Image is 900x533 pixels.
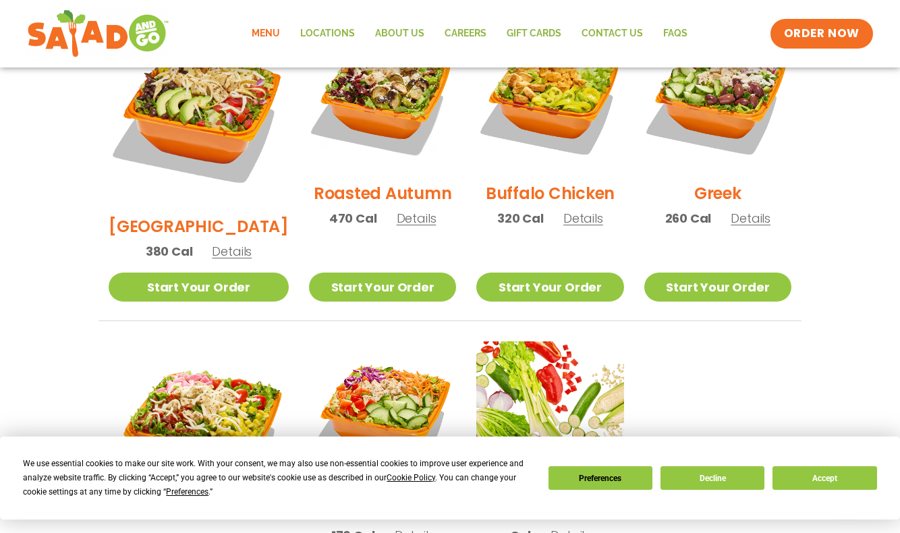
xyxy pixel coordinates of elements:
h2: Buffalo Chicken [486,181,615,205]
span: 380 Cal [146,242,193,260]
span: Details [397,210,437,227]
span: 320 Cal [497,209,544,227]
a: About Us [365,18,434,49]
img: Product photo for Build Your Own [476,341,623,488]
button: Accept [772,466,876,490]
span: Details [731,210,770,227]
a: GIFT CARDS [497,18,571,49]
span: Cookie Policy [387,473,435,482]
a: Careers [434,18,497,49]
a: Start Your Order [309,273,456,302]
img: Product photo for Roasted Autumn Salad [309,24,456,171]
img: Product photo for Jalapeño Ranch Salad [109,341,289,522]
h2: Greek [694,181,741,205]
a: Start Your Order [644,273,791,302]
img: Product photo for Thai Salad [309,341,456,488]
span: 260 Cal [665,209,712,227]
a: Locations [290,18,365,49]
img: new-SAG-logo-768×292 [27,7,169,61]
div: We use essential cookies to make our site work. With your consent, we may also use non-essential ... [23,457,532,499]
h2: Roasted Autumn [314,181,452,205]
img: Product photo for Buffalo Chicken Salad [476,24,623,171]
nav: Menu [242,18,698,49]
span: 470 Cal [329,209,377,227]
a: ORDER NOW [770,19,873,49]
a: Start Your Order [109,273,289,302]
span: Details [563,210,603,227]
button: Decline [660,466,764,490]
span: Details [212,243,252,260]
img: Product photo for BBQ Ranch Salad [109,24,289,204]
h2: [GEOGRAPHIC_DATA] [109,215,289,238]
a: Menu [242,18,290,49]
a: Start Your Order [476,273,623,302]
a: FAQs [653,18,698,49]
span: Preferences [166,487,208,497]
button: Preferences [549,466,652,490]
a: Contact Us [571,18,653,49]
span: ORDER NOW [784,26,860,42]
img: Product photo for Greek Salad [644,24,791,171]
